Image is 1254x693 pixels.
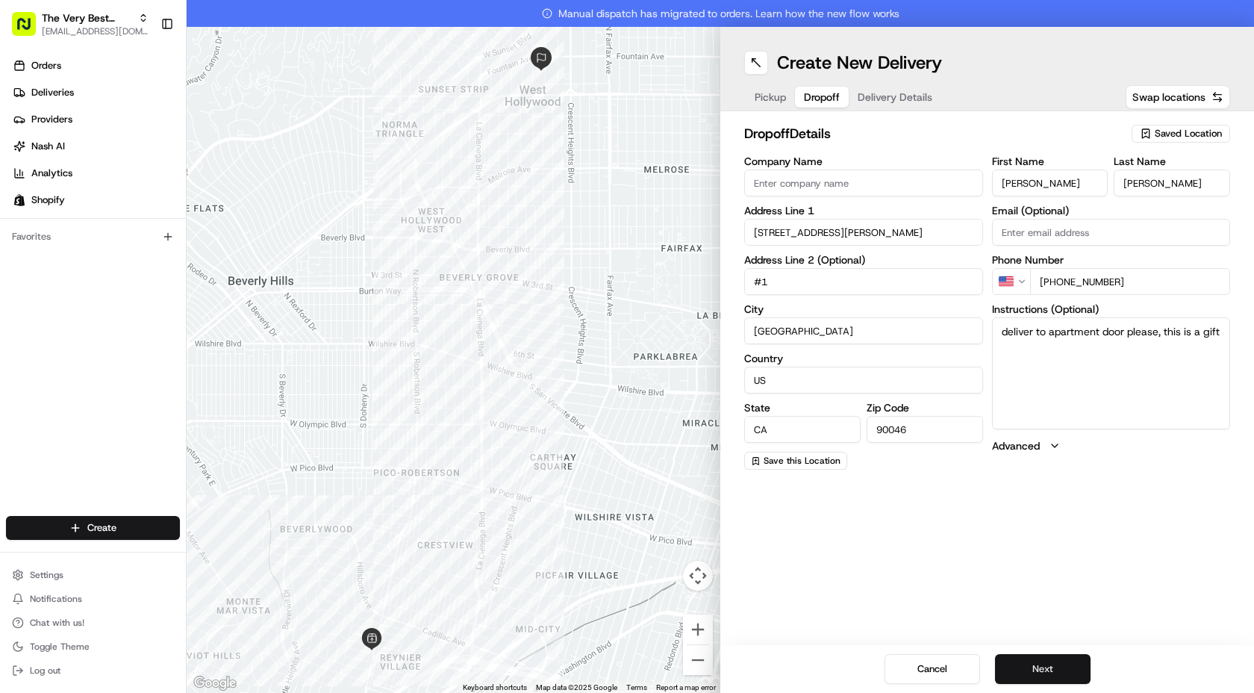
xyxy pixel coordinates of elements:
div: Start new chat [67,143,245,158]
label: First Name [992,156,1108,167]
span: Nash AI [31,140,65,153]
span: Map data ©2025 Google [536,683,617,692]
button: The Very Best Cookie In The Whole Wide World [42,10,132,25]
h2: dropoff Details [744,123,1123,144]
button: [EMAIL_ADDRESS][DOMAIN_NAME] [42,25,149,37]
img: 1736555255976-a54dd68f-1ca7-489b-9aae-adbdc363a1c4 [30,232,42,244]
button: Notifications [6,588,180,609]
div: We're available if you need us! [67,158,205,170]
label: Address Line 2 (Optional) [744,255,983,265]
span: Providers [31,113,72,126]
span: Shopify [31,193,65,207]
span: Save this Location [764,455,840,467]
button: Settings [6,565,180,585]
img: Shopify logo [13,194,25,206]
span: Create [87,521,116,535]
button: Zoom out [683,645,713,675]
button: The Very Best Cookie In The Whole Wide World[EMAIL_ADDRESS][DOMAIN_NAME] [6,6,155,42]
input: Enter first name [992,170,1108,196]
a: 💻API Documentation [120,288,246,314]
button: Cancel [885,654,980,684]
span: Saved Location [1155,127,1222,140]
img: 1736555255976-a54dd68f-1ca7-489b-9aae-adbdc363a1c4 [15,143,42,170]
img: Nash [15,15,45,45]
span: Pylon [149,330,181,341]
input: Enter zip code [867,416,983,443]
span: Manual dispatch has migrated to orders. Learn how the new flow works [542,6,899,21]
input: Enter state [744,416,861,443]
span: Deliveries [31,86,74,99]
label: Zip Code [867,403,983,413]
input: Enter company name [744,170,983,196]
span: Pickup [755,90,786,105]
img: Google [190,674,240,693]
span: [PERSON_NAME] [46,231,121,243]
span: Knowledge Base [30,293,114,308]
span: Swap locations [1132,90,1205,105]
button: See all [231,191,272,209]
label: Company Name [744,156,983,167]
input: Enter country [744,367,983,394]
label: Address Line 1 [744,205,983,216]
button: Next [995,654,1091,684]
button: Saved Location [1132,123,1230,144]
button: Chat with us! [6,612,180,633]
input: Apartment, suite, unit, etc. [744,268,983,295]
label: Phone Number [992,255,1231,265]
button: Zoom in [683,615,713,644]
input: Enter city [744,317,983,344]
div: 💻 [126,295,138,307]
button: Keyboard shortcuts [463,683,527,693]
span: Chat with us! [30,617,84,629]
span: Settings [30,569,63,581]
label: City [744,304,983,314]
div: Favorites [6,225,180,249]
a: Open this area in Google Maps (opens a new window) [190,674,240,693]
div: 📗 [15,295,27,307]
span: • [124,231,129,243]
img: 9188753566659_6852d8bf1fb38e338040_72.png [31,143,58,170]
label: Instructions (Optional) [992,304,1231,314]
span: [DATE] [132,231,163,243]
p: Welcome 👋 [15,60,272,84]
input: Enter address [744,219,983,246]
span: Analytics [31,167,72,180]
input: Enter last name [1114,170,1230,196]
div: Past conversations [15,194,100,206]
a: Orders [6,54,186,78]
a: Terms (opens in new tab) [626,683,647,692]
a: Powered byPylon [105,329,181,341]
h1: Create New Delivery [777,51,942,75]
a: 📗Knowledge Base [9,288,120,314]
button: Advanced [992,438,1231,453]
button: Save this Location [744,452,847,470]
input: Clear [39,96,246,112]
a: Deliveries [6,81,186,105]
button: Map camera controls [683,561,713,591]
span: Toggle Theme [30,641,90,653]
button: Start new chat [254,147,272,165]
textarea: deliver to apartment door please, this is a gift [992,317,1231,429]
img: Masood Aslam [15,217,39,241]
input: Enter email address [992,219,1231,246]
a: Report a map error [656,683,716,692]
a: Shopify [6,188,186,212]
label: Country [744,353,983,364]
a: Providers [6,108,186,131]
span: Notifications [30,593,82,605]
label: State [744,403,861,413]
span: Dropoff [804,90,840,105]
input: Enter phone number [1030,268,1231,295]
a: Nash AI [6,134,186,158]
span: API Documentation [141,293,240,308]
button: Swap locations [1126,85,1230,109]
a: Analytics [6,161,186,185]
button: Create [6,516,180,540]
button: Toggle Theme [6,636,180,657]
label: Last Name [1114,156,1230,167]
span: Log out [30,665,60,677]
label: Advanced [992,438,1040,453]
label: Email (Optional) [992,205,1231,216]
